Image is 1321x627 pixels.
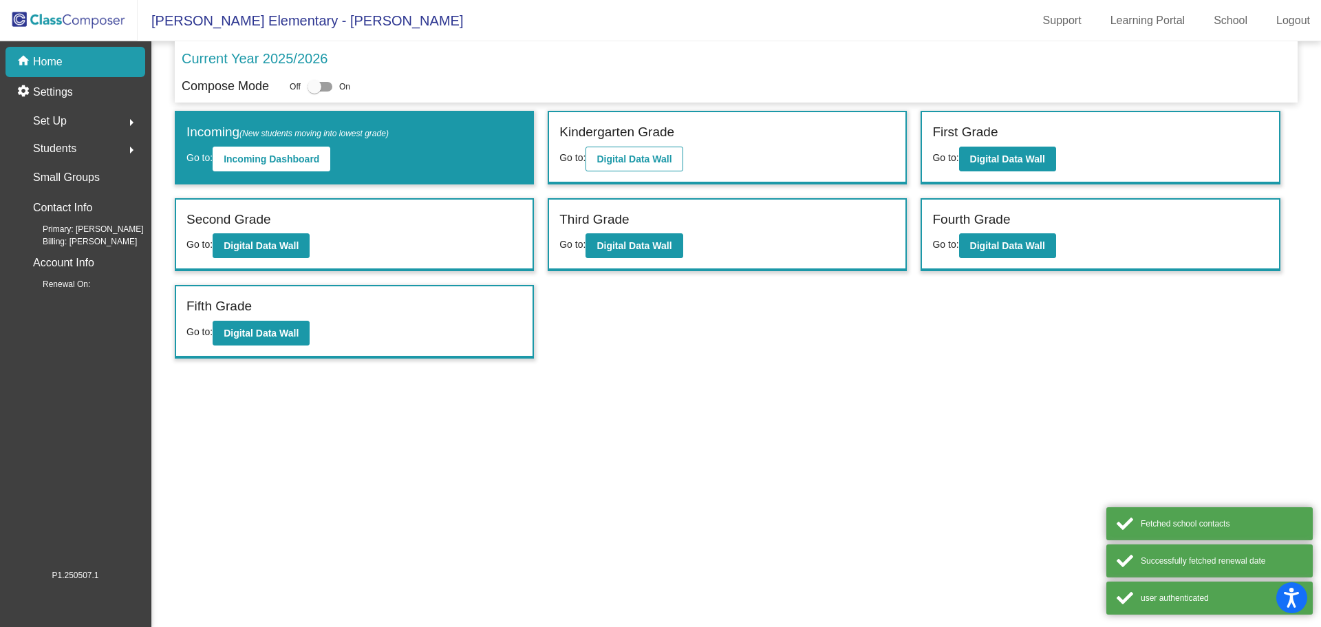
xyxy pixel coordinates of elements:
p: Compose Mode [182,77,269,96]
label: First Grade [932,123,998,142]
div: user authenticated [1141,592,1302,604]
span: Renewal On: [21,278,90,290]
p: Contact Info [33,198,92,217]
b: Digital Data Wall [970,240,1045,251]
span: (New students moving into lowest grade) [239,129,389,138]
span: Students [33,139,76,158]
a: School [1203,10,1258,32]
b: Digital Data Wall [970,153,1045,164]
label: Kindergarten Grade [559,123,674,142]
label: Fourth Grade [932,210,1010,230]
label: Fifth Grade [186,297,252,317]
button: Incoming Dashboard [213,147,330,171]
button: Digital Data Wall [213,233,310,258]
span: Go to: [932,239,958,250]
span: Go to: [932,152,958,163]
button: Digital Data Wall [213,321,310,346]
label: Incoming [186,123,389,142]
p: Account Info [33,253,94,273]
p: Current Year 2025/2026 [182,48,327,69]
b: Digital Data Wall [224,328,299,339]
mat-icon: settings [17,84,33,100]
div: Fetched school contacts [1141,518,1302,530]
a: Support [1032,10,1093,32]
b: Digital Data Wall [597,153,672,164]
span: Go to: [559,239,586,250]
span: On [339,81,350,93]
span: Set Up [33,111,67,131]
span: Go to: [186,326,213,337]
span: Off [290,81,301,93]
b: Digital Data Wall [597,240,672,251]
label: Third Grade [559,210,629,230]
button: Digital Data Wall [586,147,683,171]
button: Digital Data Wall [586,233,683,258]
p: Home [33,54,63,70]
label: Second Grade [186,210,271,230]
span: Primary: [PERSON_NAME] [21,223,144,235]
button: Digital Data Wall [959,233,1056,258]
mat-icon: home [17,54,33,70]
div: Successfully fetched renewal date [1141,555,1302,567]
button: Digital Data Wall [959,147,1056,171]
span: [PERSON_NAME] Elementary - [PERSON_NAME] [138,10,463,32]
p: Settings [33,84,73,100]
b: Incoming Dashboard [224,153,319,164]
span: Billing: [PERSON_NAME] [21,235,137,248]
span: Go to: [186,152,213,163]
a: Learning Portal [1099,10,1196,32]
a: Logout [1265,10,1321,32]
mat-icon: arrow_right [123,114,140,131]
p: Small Groups [33,168,100,187]
b: Digital Data Wall [224,240,299,251]
span: Go to: [186,239,213,250]
mat-icon: arrow_right [123,142,140,158]
span: Go to: [559,152,586,163]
